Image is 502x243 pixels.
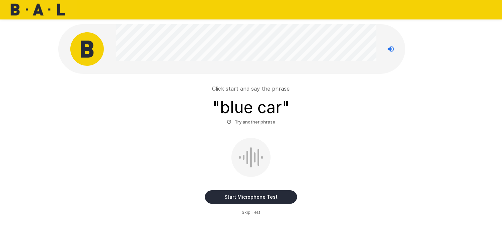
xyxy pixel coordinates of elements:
[212,85,290,93] p: Click start and say the phrase
[213,98,289,117] h3: " blue car "
[242,209,260,216] span: Skip Test
[384,42,398,56] button: Stop reading questions aloud
[225,117,277,127] button: Try another phrase
[70,32,104,66] img: bal_avatar.png
[205,190,297,204] button: Start Microphone Test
